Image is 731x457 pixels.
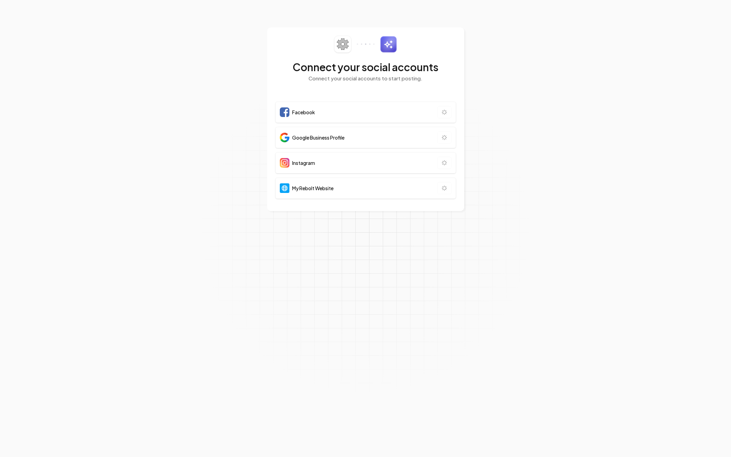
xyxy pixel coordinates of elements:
p: Connect your social accounts to start posting. [275,75,456,82]
img: sparkles.svg [380,36,397,53]
img: Facebook [280,107,289,117]
span: Facebook [292,109,315,116]
span: Instagram [292,159,315,166]
img: Google [280,133,289,142]
h2: Connect your social accounts [275,61,456,73]
img: Website [280,183,289,193]
img: connector-dots.svg [357,43,375,45]
span: My Rebolt Website [292,185,334,192]
span: Google Business Profile [292,134,344,141]
img: Instagram [280,158,289,168]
